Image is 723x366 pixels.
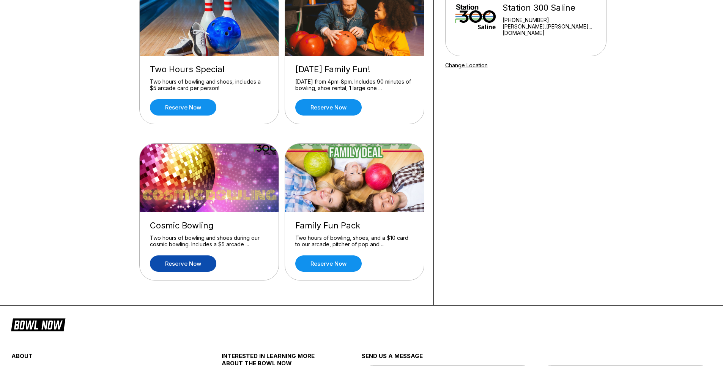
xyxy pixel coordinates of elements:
[150,255,216,272] a: Reserve now
[150,78,268,92] div: Two hours of bowling and shoes, includes a $5 arcade card per person!
[362,352,712,366] div: send us a message
[502,17,596,23] div: [PHONE_NUMBER]
[295,64,414,74] div: [DATE] Family Fun!
[295,78,414,92] div: [DATE] from 4pm-8pm. Includes 90 minutes of bowling, shoe rental, 1 large one ...
[285,144,425,212] img: Family Fun Pack
[150,99,216,116] a: Reserve now
[295,99,362,116] a: Reserve now
[295,234,414,248] div: Two hours of bowling, shoes, and a $10 card to our arcade, pitcher of pop and ...
[150,64,268,74] div: Two Hours Special
[295,220,414,231] div: Family Fun Pack
[502,23,596,36] a: [PERSON_NAME].[PERSON_NAME]...[DOMAIN_NAME]
[150,234,268,248] div: Two hours of bowling and shoes during our cosmic bowling. Includes a $5 arcade ...
[502,3,596,13] div: Station 300 Saline
[445,62,488,68] a: Change Location
[150,220,268,231] div: Cosmic Bowling
[295,255,362,272] a: Reserve now
[11,352,186,363] div: about
[140,144,279,212] img: Cosmic Bowling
